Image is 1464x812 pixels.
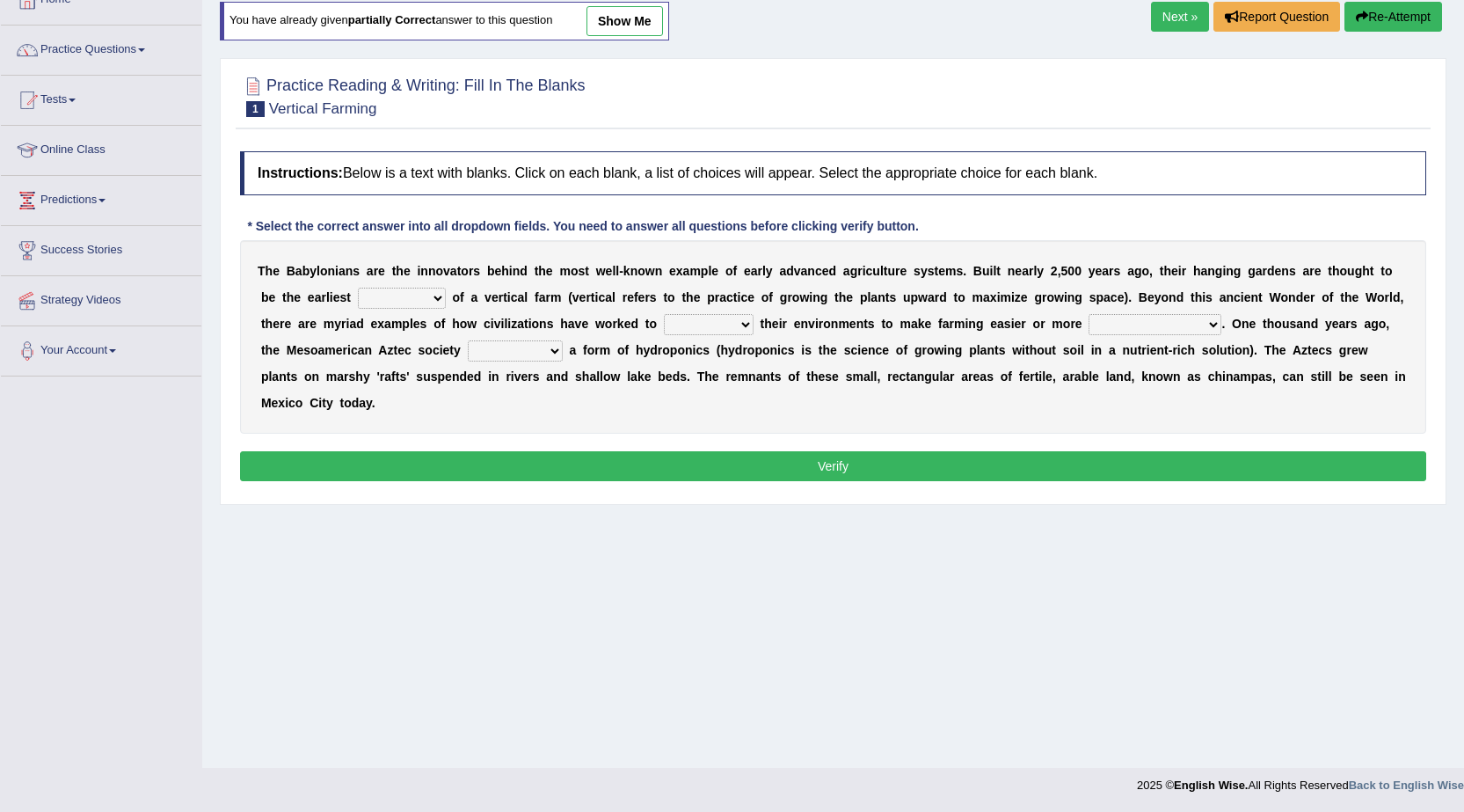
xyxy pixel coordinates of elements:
a: show me [586,6,663,36]
b: n [878,290,885,304]
b: o [1142,264,1150,278]
b: o [1340,264,1348,278]
strong: Back to English Wise [1349,779,1464,792]
b: a [719,290,726,304]
a: Next » [1151,2,1209,32]
b: d [1267,264,1275,278]
b: t [885,290,890,304]
b: p [1096,290,1104,304]
b: x [990,290,997,304]
b: v [794,264,801,278]
b: h [396,264,404,278]
b: e [1118,290,1125,304]
b: i [595,290,599,304]
b: a [339,264,346,278]
b: a [983,290,990,304]
b: a [518,290,525,304]
b: m [972,290,983,304]
b: t [585,264,589,278]
b: T [258,264,266,278]
b: h [1193,264,1201,278]
b: i [1011,290,1015,304]
b: a [779,264,786,278]
b: u [872,264,880,278]
b: i [738,290,741,304]
b: d [1176,290,1184,304]
b: t [884,264,888,278]
b: n [1207,264,1215,278]
b: r [857,264,862,278]
b: u [1347,264,1355,278]
b: o [792,290,800,304]
b: i [863,264,866,278]
b: b [261,290,269,304]
a: Your Account [1,326,201,370]
b: i [1202,290,1205,304]
b: m [559,264,570,278]
b: v [443,264,450,278]
b: w [799,290,809,304]
b: b [487,264,495,278]
b: o [435,264,443,278]
b: r [623,290,627,304]
b: n [428,264,436,278]
b: w [918,290,928,304]
b: e [1147,290,1154,304]
b: a [471,290,478,304]
b: e [378,264,385,278]
b: i [990,264,994,278]
b: e [747,290,754,304]
b: t [1380,264,1385,278]
b: t [1328,264,1332,278]
b: e [1275,264,1282,278]
b: c [598,290,605,304]
b: e [404,264,411,278]
b: s [889,290,896,304]
b: a [539,290,546,304]
b: a [751,264,758,278]
b: n [346,264,353,278]
h4: Below is a text with blanks. Click on each blank, a list of choices will appear. Select the appro... [240,151,1426,195]
b: f [768,290,773,304]
b: 5 [1061,264,1068,278]
b: r [321,290,325,304]
b: o [1385,264,1393,278]
b: t [1160,264,1164,278]
b: i [509,264,513,278]
b: n [420,264,428,278]
b: c [1234,290,1241,304]
b: y [766,264,773,278]
b: l [612,290,615,304]
b: l [867,290,870,304]
b: s [928,264,935,278]
b: o [958,290,965,304]
b: f [535,290,539,304]
b: r [374,264,378,278]
b: p [860,290,868,304]
b: l [612,264,615,278]
b: e [268,290,275,304]
b: o [1322,290,1329,304]
b: d [939,290,947,304]
b: p [701,264,709,278]
b: t [834,290,839,304]
b: ) [1124,290,1128,304]
b: e [579,290,586,304]
b: B [1139,290,1147,304]
b: r [935,290,939,304]
b: r [895,264,900,278]
b: h [1163,264,1171,278]
b: . [963,264,966,278]
b: a [605,290,612,304]
b: g [1134,264,1142,278]
b: u [982,264,990,278]
b: i [330,290,333,304]
b: h [1195,290,1203,304]
b: r [645,290,649,304]
b: h [266,264,273,278]
b: n [1281,264,1289,278]
b: . [1128,290,1132,304]
b: partially correct [348,14,436,27]
b: t [503,290,507,304]
a: Predictions [1,176,201,220]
